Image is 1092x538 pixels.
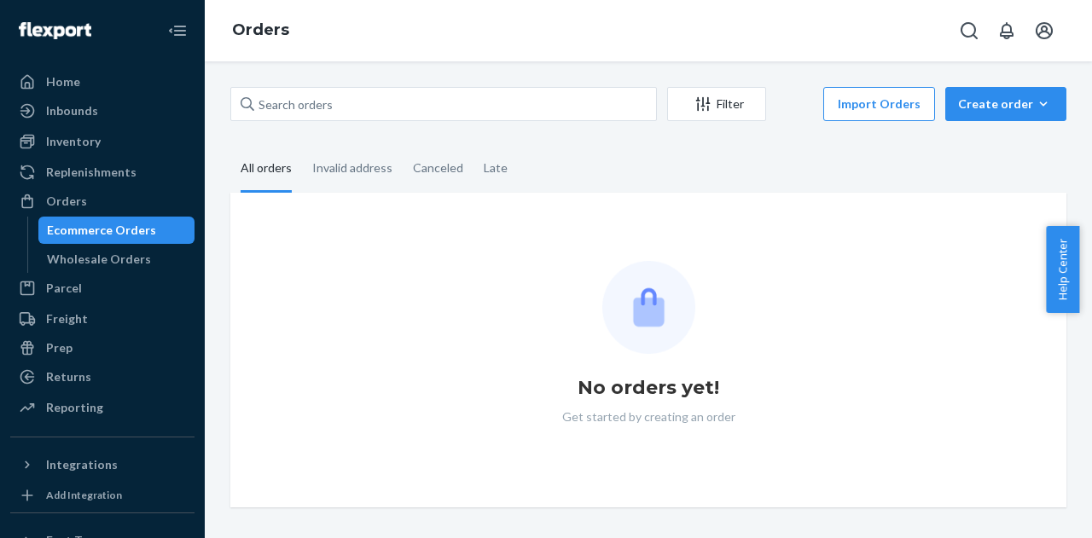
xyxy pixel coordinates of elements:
button: Import Orders [823,87,935,121]
a: Orders [232,20,289,39]
a: Parcel [10,275,195,302]
div: Inbounds [46,102,98,119]
div: Inventory [46,133,101,150]
button: Help Center [1046,226,1079,313]
div: Canceled [413,146,463,190]
button: Open Search Box [952,14,986,48]
div: Add Integration [46,488,122,502]
button: Open notifications [990,14,1024,48]
button: Close Navigation [160,14,195,48]
div: Returns [46,368,91,385]
img: Flexport logo [19,22,91,39]
button: Integrations [10,451,195,478]
div: Wholesale Orders [47,251,151,268]
div: Prep [46,339,73,356]
a: Inbounds [10,97,195,124]
img: Empty list [602,261,695,354]
h1: No orders yet! [578,374,719,402]
div: Orders [46,193,87,210]
div: Integrations [46,456,118,473]
div: Ecommerce Orders [47,222,156,239]
div: Filter [668,95,765,113]
a: Ecommerce Orders [38,217,195,244]
a: Replenishments [10,159,195,186]
button: Create order [945,87,1066,121]
a: Add Integration [10,485,195,506]
a: Freight [10,305,195,333]
a: Inventory [10,128,195,155]
a: Wholesale Orders [38,246,195,273]
div: Late [484,146,508,190]
div: Invalid address [312,146,392,190]
div: Reporting [46,399,103,416]
ol: breadcrumbs [218,6,303,55]
div: Home [46,73,80,90]
div: Parcel [46,280,82,297]
a: Returns [10,363,195,390]
a: Prep [10,334,195,362]
a: Home [10,68,195,95]
a: Orders [10,188,195,215]
button: Filter [667,87,766,121]
div: Replenishments [46,164,136,181]
button: Open account menu [1027,14,1061,48]
p: Get started by creating an order [562,408,735,425]
div: All orders [241,146,292,193]
div: Freight [46,310,88,327]
input: Search orders [230,87,657,121]
div: Create order [958,95,1054,113]
a: Reporting [10,394,195,421]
